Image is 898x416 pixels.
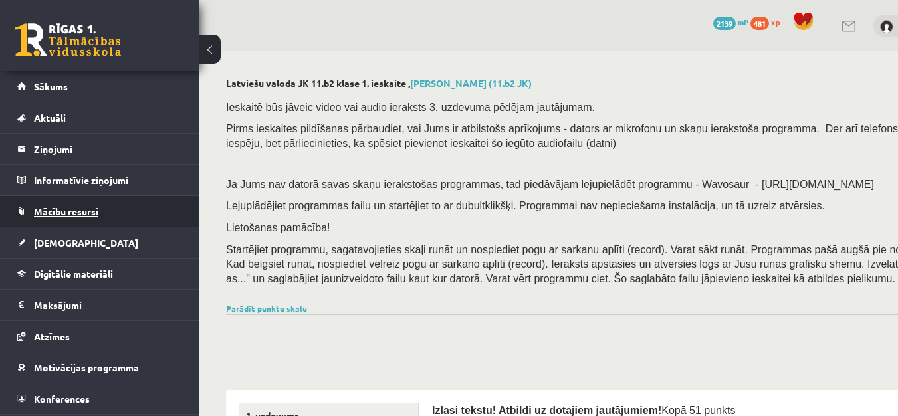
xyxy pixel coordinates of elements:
[13,13,685,116] body: Bagātinātā teksta redaktors, wiswyg-editor-user-answer-47433778028840
[771,17,780,27] span: xp
[17,383,183,414] a: Konferences
[13,13,685,116] body: Bagātinātā teksta redaktors, wiswyg-editor-user-answer-47433782722340
[13,13,685,41] body: Bagātinātā teksta redaktors, wiswyg-editor-user-answer-47433779545120
[13,13,685,27] body: Bagātinātā teksta redaktors, wiswyg-editor-user-answer-47433781921780
[17,290,183,320] a: Maksājumi
[713,17,748,27] a: 2139 mP
[880,20,893,33] img: Ketija Nikola Kmeta
[17,196,183,227] a: Mācību resursi
[17,227,183,258] a: [DEMOGRAPHIC_DATA]
[34,237,138,249] span: [DEMOGRAPHIC_DATA]
[34,330,70,342] span: Atzīmes
[34,268,113,280] span: Digitālie materiāli
[34,362,139,373] span: Motivācijas programma
[226,222,330,233] span: Lietošanas pamācība!
[226,102,595,113] span: Ieskaitē būs jāveic video vai audio ieraksts 3. uzdevuma pēdējam jautājumam.
[713,17,736,30] span: 2139
[13,13,685,54] body: Bagātinātā teksta redaktors, wiswyg-editor-user-answer-47433781720960
[738,17,748,27] span: mP
[226,303,307,314] a: Parādīt punktu skalu
[34,134,183,164] legend: Ziņojumi
[432,405,661,416] span: Izlasi tekstu! Atbildi uz dotajiem jautājumiem!
[226,179,874,190] span: Ja Jums nav datorā savas skaņu ierakstošas programmas, tad piedāvājam lejupielādēt programmu - Wa...
[17,352,183,383] a: Motivācijas programma
[34,80,68,92] span: Sākums
[34,165,183,195] legend: Informatīvie ziņojumi
[226,200,825,211] span: Lejuplādējiet programmas failu un startējiet to ar dubultklikšķi. Programmai nav nepieciešama ins...
[17,102,183,133] a: Aktuāli
[750,17,769,30] span: 481
[17,71,183,102] a: Sākums
[34,393,90,405] span: Konferences
[750,17,786,27] a: 481 xp
[13,13,685,41] body: Bagātinātā teksta redaktors, wiswyg-editor-user-answer-47433785591160
[17,321,183,352] a: Atzīmes
[17,165,183,195] a: Informatīvie ziņojumi
[15,23,121,56] a: Rīgas 1. Tālmācības vidusskola
[17,134,183,164] a: Ziņojumi
[17,259,183,289] a: Digitālie materiāli
[34,290,183,320] legend: Maksājumi
[410,77,532,89] a: [PERSON_NAME] (11.b2 JK)
[34,205,98,217] span: Mācību resursi
[661,405,735,416] span: Kopā 51 punkts
[34,112,66,124] span: Aktuāli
